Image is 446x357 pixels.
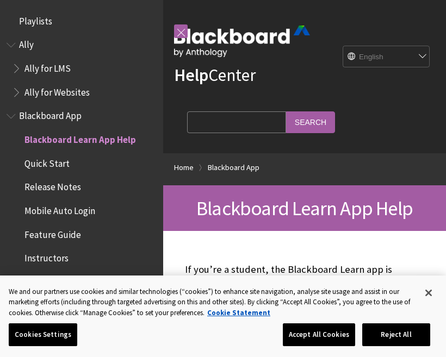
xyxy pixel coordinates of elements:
span: Mobile Auto Login [24,202,95,216]
strong: Help [174,64,208,86]
span: Ally for LMS [24,59,71,74]
p: If you’re a student, the Blackboard Learn app is designed especially for you to view content and ... [185,262,424,348]
button: Reject All [362,323,430,346]
img: Blackboard by Anthology [174,26,310,57]
button: Cookies Settings [9,323,77,346]
div: We and our partners use cookies and similar technologies (“cookies”) to enhance site navigation, ... [9,286,415,318]
span: Students [24,273,62,287]
span: Ally for Websites [24,83,90,98]
input: Search [286,111,335,133]
a: HelpCenter [174,64,256,86]
a: Blackboard App [208,161,259,174]
span: Blackboard Learn App Help [24,130,136,145]
span: Playlists [19,12,52,27]
button: Accept All Cookies [283,323,355,346]
span: Feature Guide [24,226,81,240]
span: Quick Start [24,154,70,169]
a: Home [174,161,194,174]
span: Release Notes [24,178,81,193]
span: Blackboard App [19,107,82,122]
button: Close [417,281,441,305]
select: Site Language Selector [343,46,430,68]
span: Blackboard Learn App Help [196,196,413,221]
nav: Book outline for Playlists [7,12,157,30]
span: Instructors [24,249,69,264]
a: More information about your privacy, opens in a new tab [207,308,270,317]
nav: Book outline for Anthology Ally Help [7,36,157,102]
span: Ally [19,36,34,51]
